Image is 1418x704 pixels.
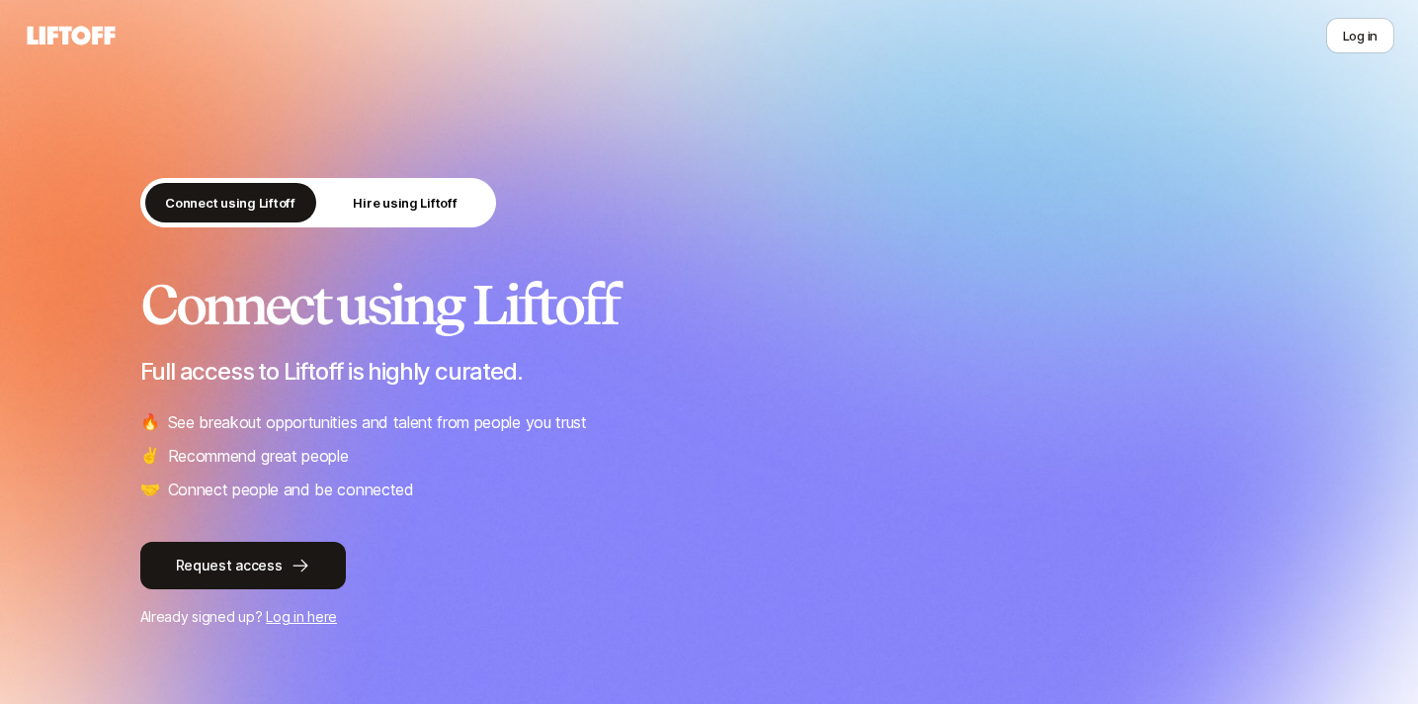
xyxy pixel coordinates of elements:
button: Log in [1326,18,1394,53]
span: ✌️ [140,443,160,469]
h2: Connect using Liftoff [140,275,1279,334]
p: Full access to Liftoff is highly curated. [140,358,1279,386]
p: Recommend great people [168,443,349,469]
p: Connect people and be connected [168,477,414,502]
a: Log in here [266,608,337,625]
p: Already signed up? [140,605,1279,629]
button: Request access [140,542,346,589]
p: Hire using Liftoff [353,193,457,213]
p: Connect using Liftoff [165,193,295,213]
a: Request access [140,542,1279,589]
span: 🤝 [140,477,160,502]
p: See breakout opportunities and talent from people you trust [168,409,587,435]
span: 🔥 [140,409,160,435]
